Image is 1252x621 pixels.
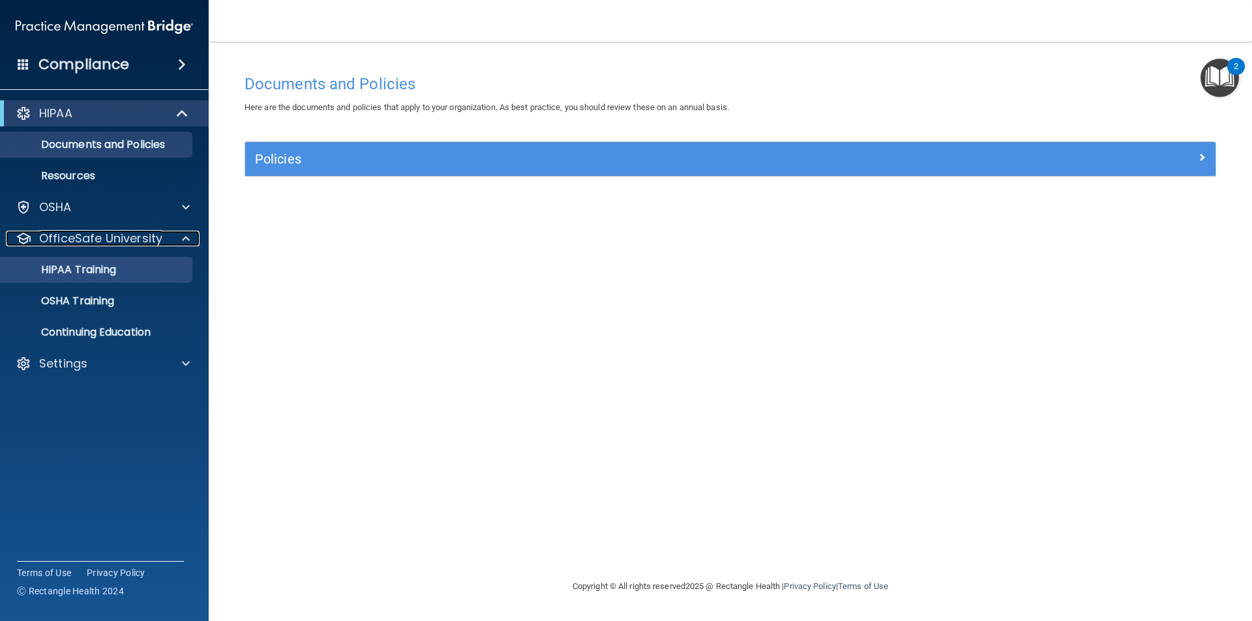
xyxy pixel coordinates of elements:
h5: Policies [255,152,963,166]
p: Continuing Education [8,326,186,339]
p: OSHA Training [8,295,114,308]
a: Privacy Policy [784,581,835,591]
h4: Documents and Policies [245,76,1216,93]
p: Documents and Policies [8,138,186,151]
p: Resources [8,169,186,182]
p: HIPAA [39,106,72,121]
div: Copyright © All rights reserved 2025 @ Rectangle Health | | [492,566,968,607]
span: Ⓒ Rectangle Health 2024 [17,585,124,598]
div: 2 [1234,66,1238,83]
a: Policies [255,149,1206,169]
p: OSHA [39,199,72,215]
button: Open Resource Center, 2 new notifications [1200,59,1239,97]
p: OfficeSafe University [39,231,162,246]
a: Terms of Use [838,581,888,591]
a: Settings [16,356,190,371]
h4: Compliance [38,55,129,74]
iframe: Drift Widget Chat Controller [1026,528,1236,581]
p: HIPAA Training [8,263,116,276]
a: Terms of Use [17,566,71,579]
p: Settings [39,356,87,371]
a: OSHA [16,199,190,215]
a: OfficeSafe University [16,231,190,246]
a: Privacy Policy [87,566,145,579]
a: HIPAA [16,106,189,121]
img: PMB logo [16,14,193,40]
span: Here are the documents and policies that apply to your organization. As best practice, you should... [245,102,729,112]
